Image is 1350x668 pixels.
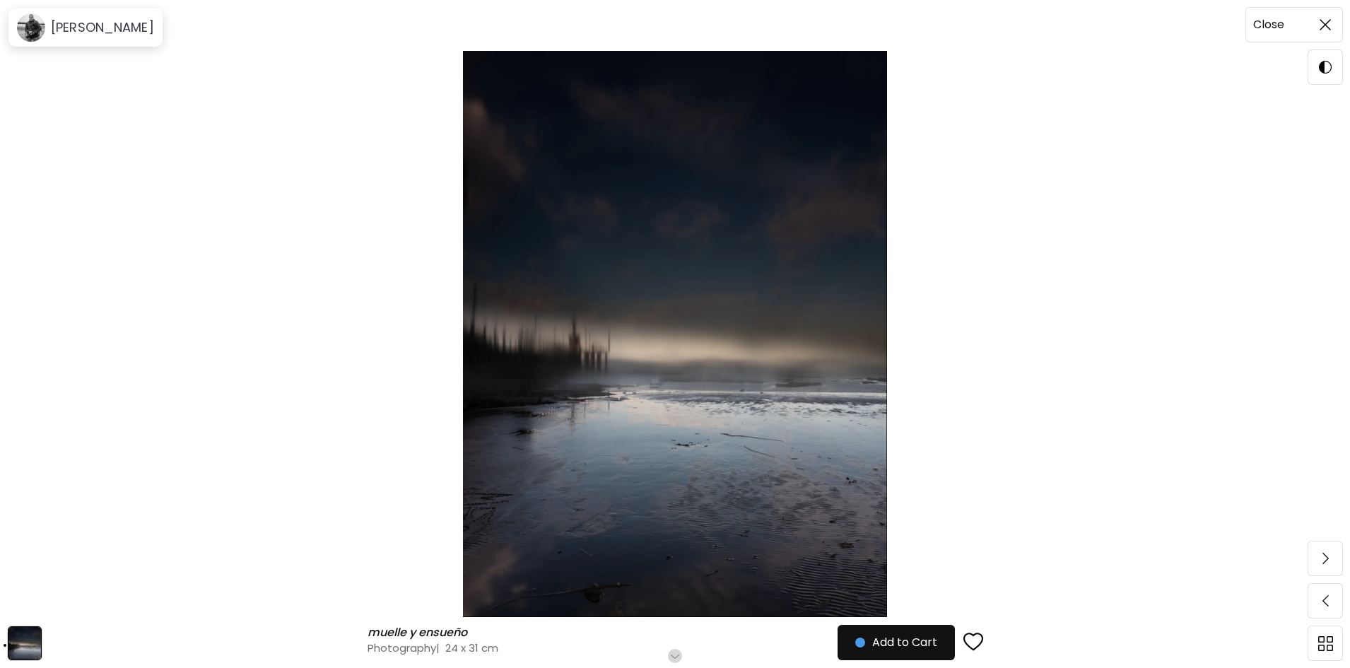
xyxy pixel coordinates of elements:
span: Add to Cart [855,634,937,651]
h6: [PERSON_NAME] [51,19,154,36]
h4: Photography | 24 x 31 cm [368,640,866,655]
button: Add to Cart [838,625,955,660]
h6: muelle y ensueño [368,626,471,640]
button: favorites [955,623,992,662]
h6: Close [1253,16,1284,34]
